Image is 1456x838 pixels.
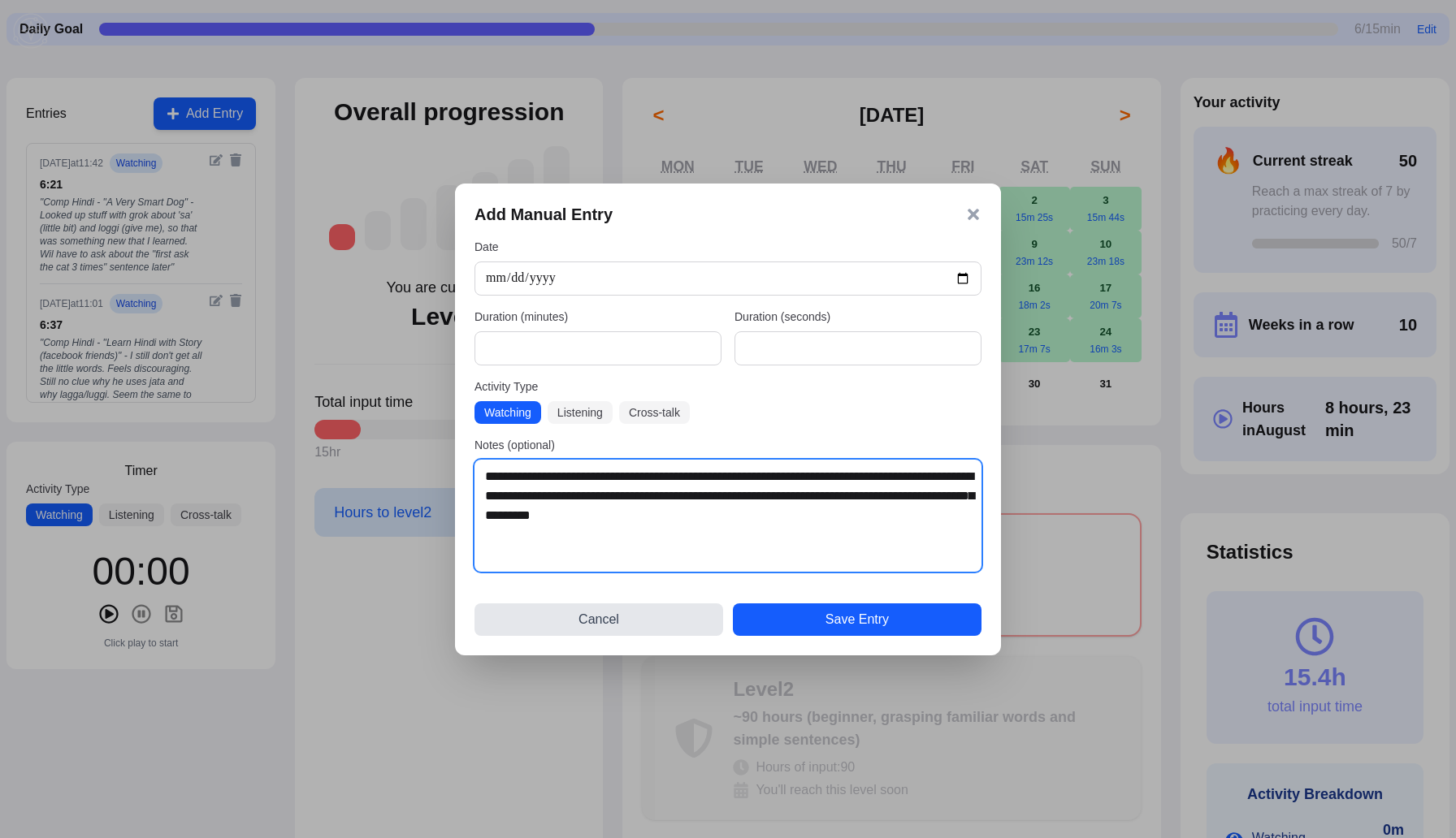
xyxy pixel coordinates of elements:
label: Duration (minutes) [474,309,721,325]
button: Cross-talk [619,401,690,424]
h3: Add Manual Entry [474,203,613,226]
button: Save Entry [733,603,981,636]
label: Date [474,239,981,255]
label: Notes (optional) [474,437,981,453]
button: Listening [548,401,613,424]
label: Activity Type [474,378,981,395]
button: Watching [474,401,541,424]
label: Duration (seconds) [734,309,981,325]
button: Cancel [474,603,723,636]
